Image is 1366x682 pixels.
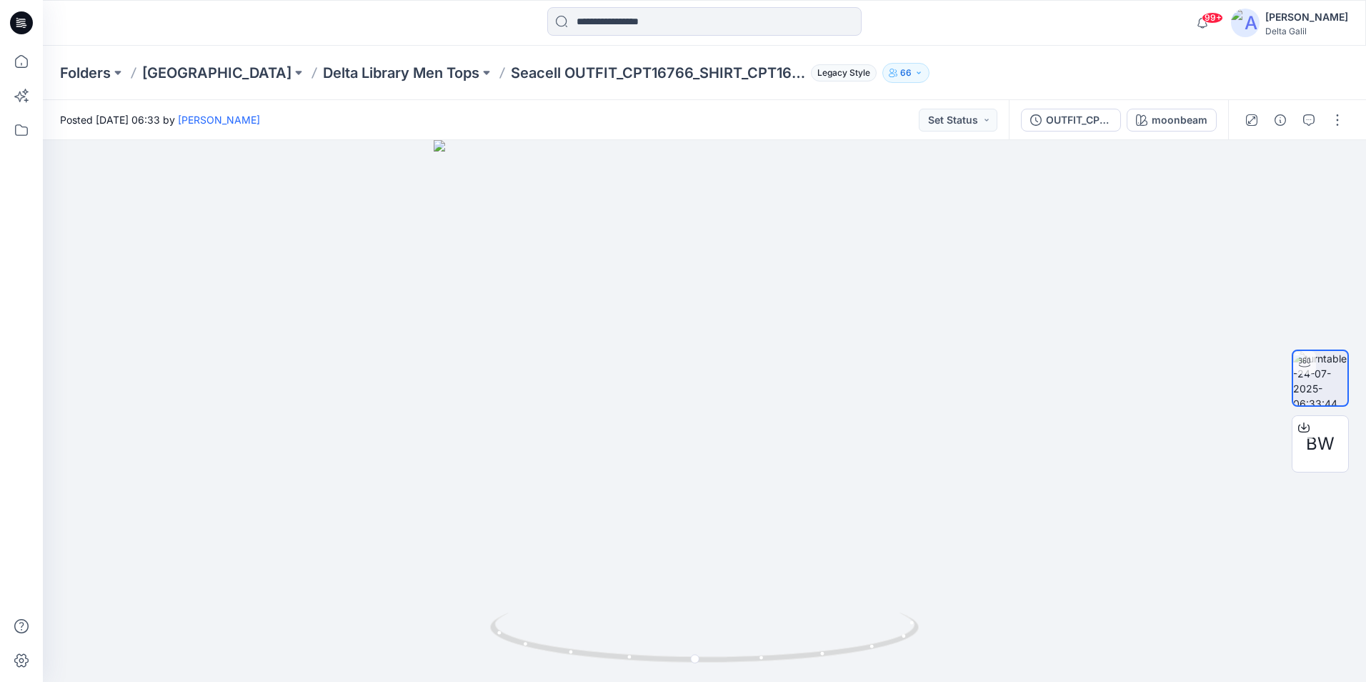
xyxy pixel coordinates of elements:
button: moonbeam [1127,109,1217,132]
div: [PERSON_NAME] [1265,9,1348,26]
button: OUTFIT_CPT16766_SHIRT_CPT16785_PANT [1021,109,1121,132]
a: [GEOGRAPHIC_DATA] [142,63,291,83]
span: 99+ [1202,12,1223,24]
img: avatar [1231,9,1260,37]
a: [PERSON_NAME] [178,114,260,126]
a: Folders [60,63,111,83]
img: turntable-24-07-2025-06:33:44 [1293,351,1347,405]
span: Posted [DATE] 06:33 by [60,112,260,127]
span: BW [1306,431,1335,457]
p: Seacell OUTFIT_CPT16766_SHIRT_CPT16785_PANT [511,63,805,83]
div: moonbeam [1152,112,1207,128]
button: Details [1269,109,1292,132]
a: Delta Library Men Tops [323,63,479,83]
button: Legacy Style [805,63,877,83]
button: 66 [882,63,929,83]
div: Delta Galil [1265,26,1348,36]
span: Legacy Style [811,64,877,81]
p: 66 [900,65,912,81]
div: OUTFIT_CPT16766_SHIRT_CPT16785_PANT [1046,112,1112,128]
